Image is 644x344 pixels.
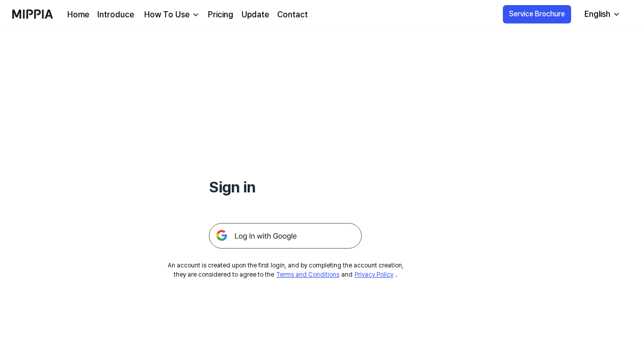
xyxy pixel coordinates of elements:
[576,4,627,24] button: English
[192,11,200,19] img: down
[67,9,89,21] a: Home
[209,176,362,199] h1: Sign in
[142,9,200,21] button: How To Use
[168,261,404,279] div: An account is created upon the first login, and by completing the account creation, they are cons...
[582,8,612,20] div: English
[97,9,134,21] a: Introduce
[276,271,339,278] a: Terms and Conditions
[242,9,269,21] a: Update
[503,5,571,23] button: Service Brochure
[208,9,233,21] a: Pricing
[355,271,393,278] a: Privacy Policy
[277,9,308,21] a: Contact
[209,223,362,249] img: 구글 로그인 버튼
[142,9,192,21] div: How To Use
